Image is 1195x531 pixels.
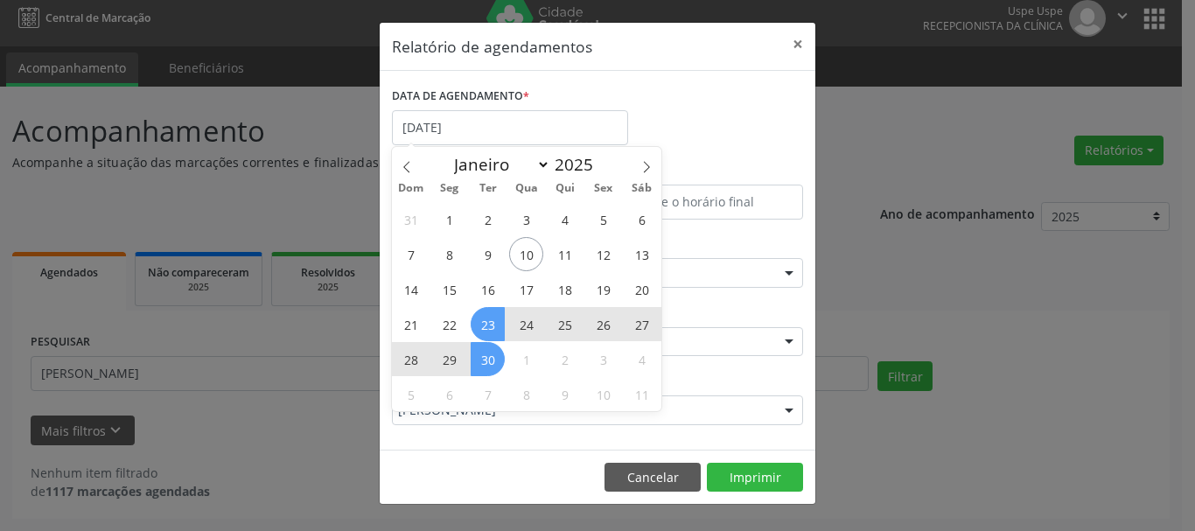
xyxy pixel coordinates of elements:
span: Setembro 9, 2025 [471,237,505,271]
span: Setembro 8, 2025 [432,237,466,271]
select: Month [445,152,550,177]
input: Selecione o horário final [602,185,803,220]
span: Setembro 20, 2025 [625,272,659,306]
span: Setembro 14, 2025 [394,272,428,306]
span: Outubro 2, 2025 [548,342,582,376]
span: Setembro 19, 2025 [586,272,620,306]
span: Setembro 16, 2025 [471,272,505,306]
input: Year [550,153,608,176]
span: Outubro 4, 2025 [625,342,659,376]
span: Setembro 11, 2025 [548,237,582,271]
span: Outubro 9, 2025 [548,377,582,411]
button: Imprimir [707,463,803,493]
span: Setembro 12, 2025 [586,237,620,271]
span: Outubro 10, 2025 [586,377,620,411]
span: Seg [430,183,469,194]
span: Setembro 25, 2025 [548,307,582,341]
span: Setembro 2, 2025 [471,202,505,236]
span: Setembro 29, 2025 [432,342,466,376]
span: Outubro 11, 2025 [625,377,659,411]
label: ATÉ [602,157,803,185]
span: Setembro 5, 2025 [586,202,620,236]
span: Setembro 1, 2025 [432,202,466,236]
span: Outubro 8, 2025 [509,377,543,411]
span: Outubro 6, 2025 [432,377,466,411]
span: Setembro 15, 2025 [432,272,466,306]
span: Setembro 18, 2025 [548,272,582,306]
span: Outubro 5, 2025 [394,377,428,411]
span: Setembro 10, 2025 [509,237,543,271]
span: Setembro 17, 2025 [509,272,543,306]
span: Sex [584,183,623,194]
span: Ter [469,183,507,194]
span: Setembro 6, 2025 [625,202,659,236]
h5: Relatório de agendamentos [392,35,592,58]
span: Setembro 21, 2025 [394,307,428,341]
span: Outubro 7, 2025 [471,377,505,411]
span: Sáb [623,183,661,194]
span: Setembro 23, 2025 [471,307,505,341]
span: Setembro 13, 2025 [625,237,659,271]
span: Dom [392,183,430,194]
button: Cancelar [604,463,701,493]
span: Setembro 22, 2025 [432,307,466,341]
span: Setembro 3, 2025 [509,202,543,236]
input: Selecione uma data ou intervalo [392,110,628,145]
span: Setembro 27, 2025 [625,307,659,341]
span: Qui [546,183,584,194]
span: Setembro 26, 2025 [586,307,620,341]
span: Setembro 7, 2025 [394,237,428,271]
span: Setembro 24, 2025 [509,307,543,341]
span: Qua [507,183,546,194]
span: Agosto 31, 2025 [394,202,428,236]
button: Close [780,23,815,66]
span: Setembro 4, 2025 [548,202,582,236]
span: Setembro 28, 2025 [394,342,428,376]
label: DATA DE AGENDAMENTO [392,83,529,110]
span: Setembro 30, 2025 [471,342,505,376]
span: Outubro 3, 2025 [586,342,620,376]
span: Outubro 1, 2025 [509,342,543,376]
